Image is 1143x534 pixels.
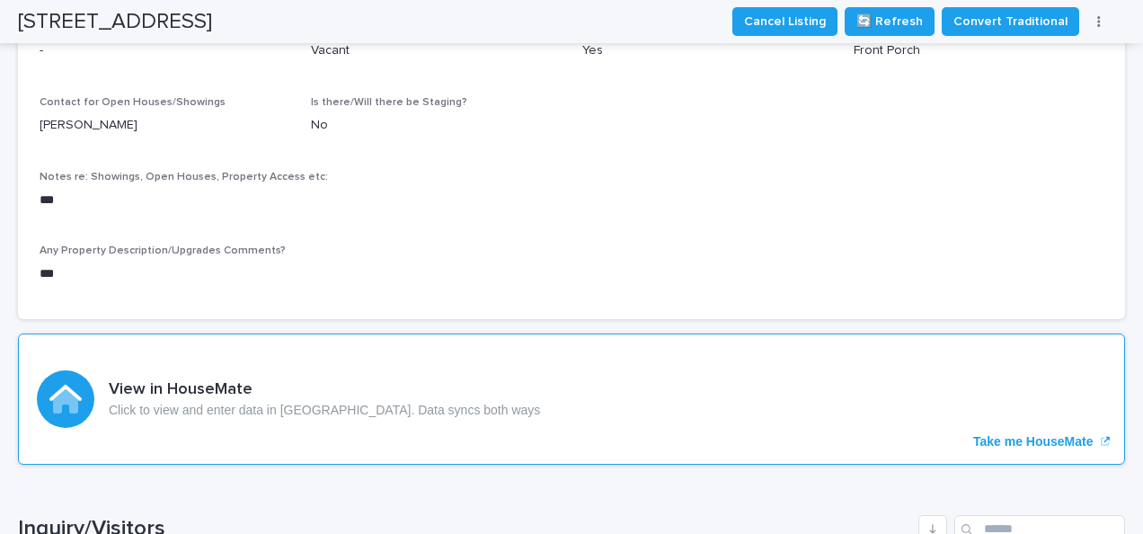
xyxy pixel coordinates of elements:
span: Contact for Open Houses/Showings [40,97,226,108]
span: 🔄 Refresh [856,13,923,31]
span: Notes re: Showings, Open Houses, Property Access etc: [40,172,328,182]
span: Cancel Listing [744,13,826,31]
button: 🔄 Refresh [845,7,935,36]
p: Yes [582,41,832,60]
h3: View in HouseMate [109,380,540,400]
h2: [STREET_ADDRESS] [18,9,212,35]
p: Take me HouseMate [973,434,1094,449]
p: Click to view and enter data in [GEOGRAPHIC_DATA]. Data syncs both ways [109,403,540,418]
span: Convert Traditional [953,13,1068,31]
span: Is there/Will there be Staging? [311,97,467,108]
p: No [311,116,561,135]
button: Cancel Listing [732,7,837,36]
p: - [40,41,289,60]
p: Front Porch [854,41,1103,60]
p: Vacant [311,41,561,60]
button: Convert Traditional [942,7,1079,36]
span: Any Property Description/Upgrades Comments? [40,245,286,256]
p: [PERSON_NAME] [40,116,289,135]
a: Take me HouseMate [18,334,1125,465]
